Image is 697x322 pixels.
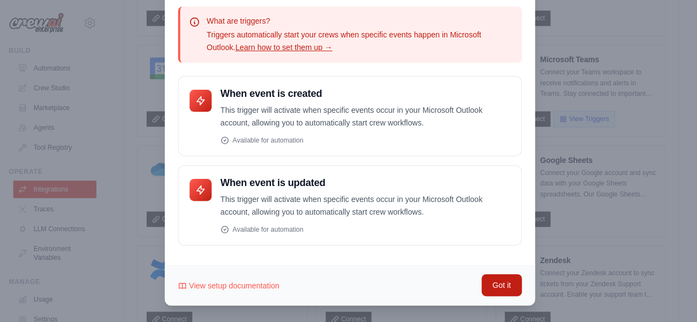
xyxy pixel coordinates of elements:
[220,104,510,129] p: This trigger will activate when specific events occur in your Microsoft Outlook account, allowing...
[220,136,510,145] div: Available for automation
[207,29,513,54] p: Triggers automatically start your crews when specific events happen in Microsoft Outlook.
[189,280,279,291] span: View setup documentation
[207,15,513,26] p: What are triggers?
[220,193,510,219] p: This trigger will activate when specific events occur in your Microsoft Outlook account, allowing...
[220,177,510,189] h4: When event is updated
[235,43,332,52] a: Learn how to set them up →
[220,88,510,100] h4: When event is created
[482,274,522,296] button: Got it
[220,225,510,234] div: Available for automation
[178,280,279,291] a: View setup documentation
